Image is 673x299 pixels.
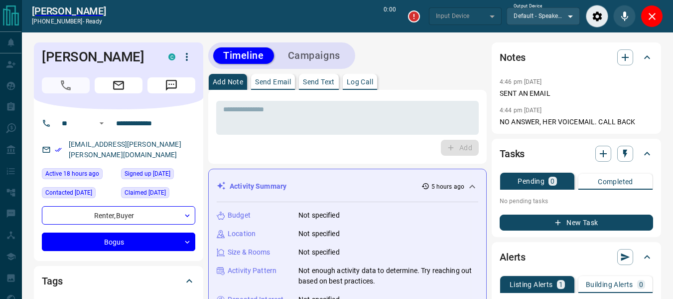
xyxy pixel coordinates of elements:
h1: [PERSON_NAME] [42,49,153,65]
p: Add Note [213,78,243,85]
div: Mute [613,5,636,27]
h2: Notes [500,49,526,65]
p: Budget [228,210,251,221]
span: Message [147,77,195,93]
div: Activity Summary5 hours ago [217,177,478,196]
p: No pending tasks [500,194,653,209]
p: [PHONE_NUMBER] - [32,17,106,26]
div: Renter , Buyer [42,206,195,225]
div: Bogus [42,233,195,251]
span: Active 18 hours ago [45,169,99,179]
p: Listing Alerts [510,281,553,288]
div: Tags [42,269,195,293]
p: Log Call [347,78,373,85]
div: Wed Jul 31 2019 [121,168,195,182]
p: Activity Summary [230,181,286,192]
p: 1 [559,281,563,288]
span: ready [86,18,103,25]
div: Default - Speakers (Realtek(R) Audio) [507,7,580,24]
div: Tasks [500,142,653,166]
p: Send Email [255,78,291,85]
div: Tue Jun 17 2025 [42,187,116,201]
p: Building Alerts [586,281,633,288]
h2: Tags [42,273,62,289]
button: Timeline [213,47,274,64]
label: Output Device [514,3,542,9]
p: 4:44 pm [DATE] [500,107,542,114]
a: [EMAIL_ADDRESS][PERSON_NAME][PERSON_NAME][DOMAIN_NAME] [69,140,181,159]
p: Not enough activity data to determine. Try reaching out based on best practices. [298,266,478,287]
a: [PERSON_NAME] [32,5,106,17]
p: 4:46 pm [DATE] [500,78,542,85]
p: Location [228,229,256,239]
div: Notes [500,45,653,69]
span: Call [42,77,90,93]
p: Size & Rooms [228,247,270,258]
p: Not specified [298,229,340,239]
p: 0 [639,281,643,288]
h2: Alerts [500,249,526,265]
p: NO ANSWER, HER VOICEMAIL. CALL BACK [500,117,653,127]
svg: Email Verified [55,146,62,153]
p: Activity Pattern [228,266,276,276]
span: Claimed [DATE] [125,188,166,198]
div: Alerts [500,245,653,269]
div: Close [641,5,663,27]
p: Pending [518,178,544,185]
p: Not specified [298,247,340,258]
p: 0 [550,178,554,185]
span: Email [95,77,142,93]
p: SENT AN EMAIL [500,88,653,99]
button: Campaigns [278,47,350,64]
span: Signed up [DATE] [125,169,170,179]
button: Open [96,117,108,129]
p: Completed [598,178,633,185]
span: Contacted [DATE] [45,188,92,198]
h2: Tasks [500,146,525,162]
p: 5 hours ago [431,182,464,191]
p: 0:00 [384,5,396,27]
div: condos.ca [168,53,175,60]
div: Wed Aug 13 2025 [42,168,116,182]
button: New Task [500,215,653,231]
div: Fri Dec 30 2022 [121,187,195,201]
p: Not specified [298,210,340,221]
div: Audio Settings [586,5,608,27]
p: Send Text [303,78,335,85]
